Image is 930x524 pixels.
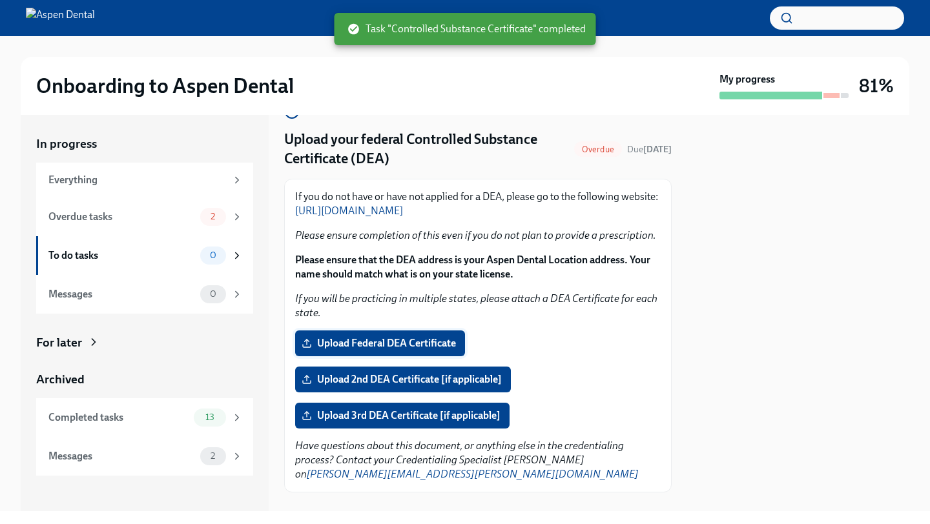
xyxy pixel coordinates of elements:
div: For later [36,334,82,351]
a: Everything [36,163,253,197]
span: 0 [202,289,224,299]
span: Upload 3rd DEA Certificate [if applicable] [304,409,501,422]
a: [PERSON_NAME][EMAIL_ADDRESS][PERSON_NAME][DOMAIN_NAME] [307,468,639,480]
strong: Please ensure that the DEA address is your Aspen Dental Location address. Your name should match ... [295,254,650,280]
div: Overdue tasks [48,210,195,224]
strong: [DATE] [643,144,672,155]
div: Messages [48,449,195,463]
span: 0 [202,250,224,260]
span: 2 [203,451,223,461]
em: If you will be practicing in multiple states, please attach a DEA Certificate for each state. [295,292,657,319]
a: Completed tasks13 [36,398,253,437]
a: To do tasks0 [36,236,253,275]
div: Everything [48,173,226,187]
a: For later [36,334,253,351]
a: [URL][DOMAIN_NAME] [295,205,403,217]
strong: My progress [719,72,775,86]
span: August 8th, 2025 10:00 [627,143,672,156]
em: Have questions about this document, or anything else in the credentialing process? Contact your C... [295,439,639,480]
span: Task "Controlled Substance Certificate" completed [347,22,586,36]
em: Please ensure completion of this even if you do not plan to provide a prescription. [295,229,656,241]
span: Upload Federal DEA Certificate [304,337,456,350]
h4: Upload your federal Controlled Substance Certificate (DEA) [284,130,569,168]
h2: Onboarding to Aspen Dental [36,73,294,99]
a: Overdue tasks2 [36,197,253,236]
div: To do tasks [48,248,195,263]
a: In progress [36,136,253,152]
label: Upload Federal DEA Certificate [295,330,465,356]
span: Overdue [574,145,622,154]
img: Aspen Dental [26,8,95,28]
a: Messages0 [36,275,253,314]
span: Upload 2nd DEA Certificate [if applicable] [304,373,502,386]
label: Upload 2nd DEA Certificate [if applicable] [295,367,511,392]
h3: 81% [859,74,894,97]
div: Messages [48,287,195,301]
a: Messages2 [36,437,253,476]
div: Completed tasks [48,410,189,425]
span: Due [627,144,672,155]
span: 13 [198,412,222,422]
span: 2 [203,212,223,221]
label: Upload 3rd DEA Certificate [if applicable] [295,403,510,428]
a: Archived [36,371,253,388]
p: If you do not have or have not applied for a DEA, please go to the following website: [295,190,661,218]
